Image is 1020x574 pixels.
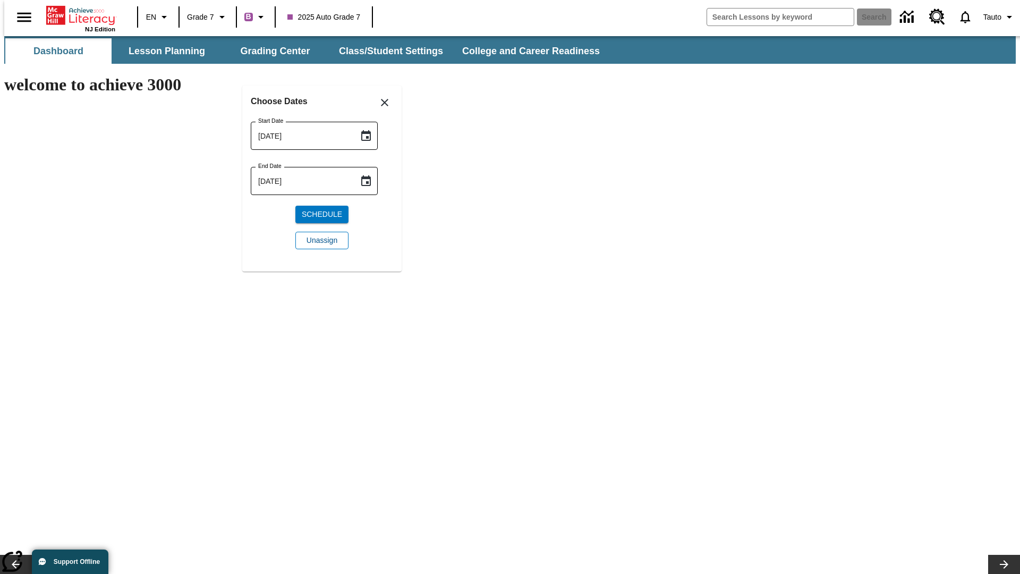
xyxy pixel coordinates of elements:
input: MMMM-DD-YYYY [251,167,351,195]
a: Resource Center, Will open in new tab [923,3,951,31]
h1: welcome to achieve 3000 [4,75,711,95]
button: Choose date, selected date is Sep 1, 2025 [355,125,377,147]
button: Open side menu [8,2,40,33]
h6: Choose Dates [251,94,393,109]
button: Lesson carousel, Next [988,555,1020,574]
span: 2025 Auto Grade 7 [287,12,361,23]
a: Data Center [894,3,923,32]
button: Dashboard [5,38,112,64]
button: Choose date, selected date is Sep 1, 2025 [355,171,377,192]
label: Start Date [258,117,283,125]
button: Support Offline [32,550,108,574]
a: Home [46,5,115,26]
div: Choose date [251,94,393,258]
span: B [246,10,251,23]
span: Grade 7 [187,12,214,23]
span: Support Offline [54,558,100,565]
div: SubNavbar [4,38,609,64]
button: Schedule [295,206,348,223]
div: Home [46,4,115,32]
span: Schedule [302,209,342,220]
div: SubNavbar [4,36,1016,64]
input: MMMM-DD-YYYY [251,122,351,150]
button: Unassign [295,232,348,249]
span: EN [146,12,156,23]
button: Boost Class color is purple. Change class color [240,7,271,27]
button: Grade: Grade 7, Select a grade [183,7,233,27]
button: Language: EN, Select a language [141,7,175,27]
label: End Date [258,162,282,170]
span: NJ Edition [85,26,115,32]
span: Unassign [307,235,337,246]
button: College and Career Readiness [454,38,608,64]
input: search field [707,9,854,26]
button: Lesson Planning [114,38,220,64]
button: Close [372,90,397,115]
button: Profile/Settings [979,7,1020,27]
button: Class/Student Settings [330,38,452,64]
button: Grading Center [222,38,328,64]
a: Notifications [951,3,979,31]
span: Tauto [983,12,1001,23]
body: Maximum 600 characters Press Escape to exit toolbar Press Alt + F10 to reach toolbar [4,9,155,18]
